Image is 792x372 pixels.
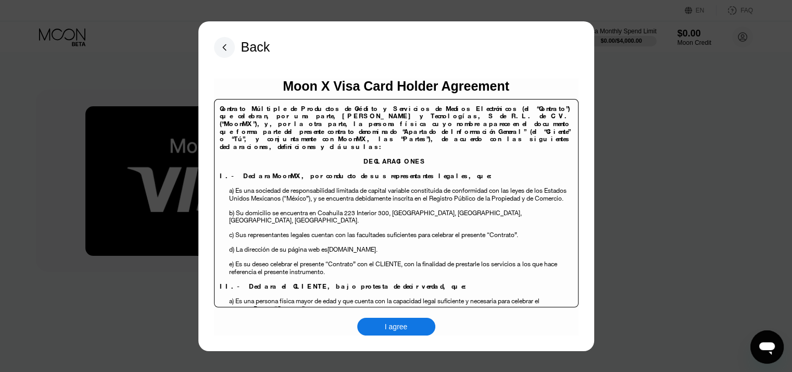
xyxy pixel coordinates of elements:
span: Coahuila 223 Interior 300, [GEOGRAPHIC_DATA], [GEOGRAPHIC_DATA] [318,208,520,217]
div: I agree [385,322,408,331]
span: DECLARACIONES [363,157,426,166]
iframe: Button to launch messaging window [750,330,784,364]
span: [DOMAIN_NAME]. [328,245,378,254]
span: d [229,245,233,254]
span: , [GEOGRAPHIC_DATA], [GEOGRAPHIC_DATA]. [229,208,522,225]
div: Back [241,40,270,55]
span: c [229,230,232,239]
span: s a [512,259,520,268]
span: los que hace referencia el presente instrumento. [229,259,557,276]
span: e [229,259,232,268]
span: ) La dirección de su página web es [233,245,328,254]
div: Moon X Visa Card Holder Agreement [283,79,509,94]
span: MoonMX [272,171,301,180]
span: [PERSON_NAME] y Tecnologías, S de R.L. de C.V. (“MoonMX”), [220,111,570,128]
span: y, por la otra parte, la persona física cuyo nombre aparece en el documento que forma parte del p... [220,119,570,143]
span: ) Sus representantes legales cuentan con las facultades suficientes para celebrar el presente “Co... [232,230,518,239]
span: b) Su domicilio se encuentra en [229,208,316,217]
span: II.- Declara el CLIENTE, bajo protesta de decir verdad, que: [220,282,468,291]
div: I agree [357,318,435,336]
span: a) Es una sociedad de responsabilidad limitada de capital variable constituida de conformidad con... [229,186,567,203]
span: Contrato Múltiple de Productos de Crédito y Servicios de Medios Electrónicos (el “Contrato”) que ... [220,104,570,121]
div: Back [214,37,270,58]
span: MoonMX [338,134,367,143]
span: a) Es una persona física mayor de edad y que cuenta con la capacidad legal suficiente y necesaria... [229,296,539,313]
span: I.- Declara [220,171,272,180]
span: ) Es su deseo celebrar el presente “Contrato” con el CLIENTE, con la finalidad de prestarle los s... [232,259,512,268]
span: , por conducto de sus representantes legales, que: [301,171,494,180]
span: , las “Partes”), de acuerdo con las siguientes declaraciones, definiciones y cláusulas: [220,134,570,151]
